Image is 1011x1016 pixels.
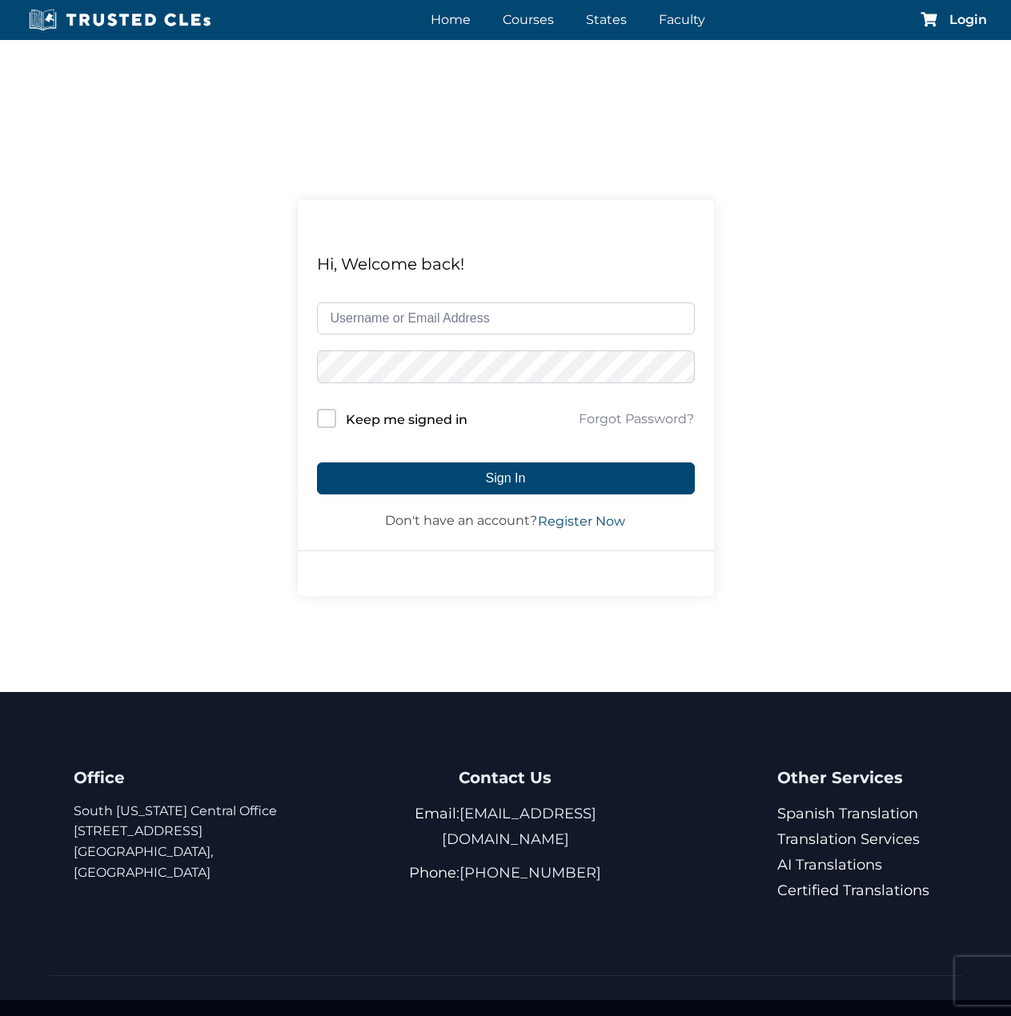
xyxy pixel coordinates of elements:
[427,8,475,31] a: Home
[346,410,467,430] label: Keep me signed in
[74,803,277,880] a: South [US_STATE] Central Office[STREET_ADDRESS][GEOGRAPHIC_DATA], [GEOGRAPHIC_DATA]
[317,302,695,334] input: Username or Email Address
[375,764,636,791] h4: Contact Us
[777,856,882,874] a: AI Translations
[375,801,636,852] p: Email:
[317,462,695,494] button: Sign In
[317,251,695,277] div: Hi, Welcome back!
[74,764,335,791] h4: Office
[777,764,937,791] h4: Other Services
[442,805,596,848] a: [EMAIL_ADDRESS][DOMAIN_NAME]
[375,860,636,886] p: Phone:
[582,8,631,31] a: States
[537,512,626,531] a: Register Now
[24,8,215,32] img: Trusted CLEs
[777,882,929,899] a: Certified Translations
[777,805,918,822] a: Spanish Translation
[499,8,558,31] a: Courses
[317,510,695,531] div: Don't have an account?
[655,8,709,31] a: Faculty
[578,410,695,429] a: Forgot Password?
[777,830,920,848] a: Translation Services
[459,864,601,882] a: [PHONE_NUMBER]
[949,14,987,26] a: Login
